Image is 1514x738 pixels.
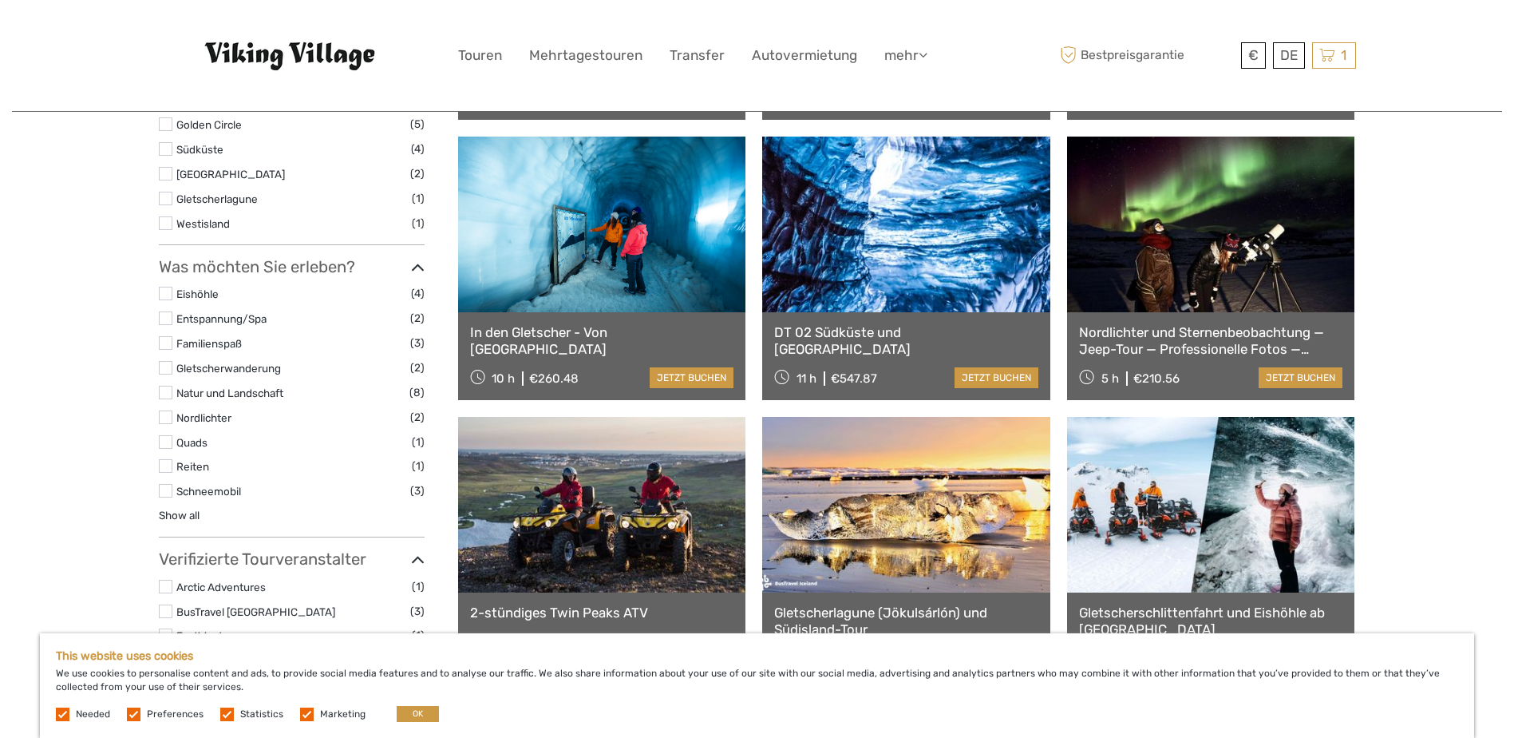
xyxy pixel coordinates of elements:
div: DE [1273,42,1305,69]
span: (4) [411,284,425,303]
a: BusTravel [GEOGRAPHIC_DATA] [176,605,335,618]
a: Gletscherlagune [176,192,258,205]
div: €547.87 [831,371,877,386]
label: Statistics [240,708,283,721]
a: mehr [884,44,927,67]
a: Gletscherschlittenfahrt und Eishöhle ab [GEOGRAPHIC_DATA] [1079,605,1343,637]
a: Nordlichter [176,411,231,424]
div: €210.56 [1133,371,1180,386]
span: (1) [412,626,425,645]
a: Transfer [670,44,725,67]
a: Quads [176,436,208,449]
a: Mehrtagestouren [529,44,642,67]
span: (2) [410,359,425,377]
label: Needed [76,708,110,721]
a: Touren [458,44,502,67]
span: (2) [410,309,425,327]
a: EastWest [176,629,223,642]
a: [GEOGRAPHIC_DATA] [176,168,285,181]
a: Nordlichter und Sternenbeobachtung — Jeep-Tour — Professionelle Fotos — Kostenlose Wiederholung [1079,324,1343,357]
a: Entspannung/Spa [176,312,267,325]
span: (4) [411,140,425,158]
span: (2) [410,408,425,427]
a: Westisland [176,217,230,230]
span: (3) [410,602,425,621]
a: Gletscherwanderung [176,362,281,375]
span: 10 h [492,371,515,386]
h3: Verifizierte Tourveranstalter [159,550,425,569]
h5: This website uses cookies [56,649,1458,663]
a: Golden Circle [176,118,242,131]
img: Viking Village - Hótel Víking [204,41,379,71]
span: (1) [412,214,425,232]
span: (1) [412,433,425,451]
a: 2-stündiges Twin Peaks ATV [470,605,734,621]
div: €260.48 [529,371,579,386]
a: Gletscherlagune (Jökulsárlón) und Südisland-Tour [774,605,1038,637]
span: (1) [412,457,425,475]
a: jetzt buchen [955,367,1038,388]
div: We use cookies to personalise content and ads, to provide social media features and to analyse ou... [40,633,1474,738]
span: (8) [409,383,425,402]
span: (1) [412,189,425,208]
a: Show all [159,509,200,522]
a: In den Gletscher - Von [GEOGRAPHIC_DATA] [470,324,734,357]
span: (3) [410,334,425,352]
a: DT 02 Südküste und [GEOGRAPHIC_DATA] [774,324,1038,357]
span: (5) [410,115,425,133]
a: jetzt buchen [650,367,733,388]
span: (1) [412,577,425,596]
span: 11 h [797,371,816,386]
a: jetzt buchen [1259,367,1342,388]
a: Natur und Landschaft [176,387,283,399]
button: OK [397,706,439,722]
span: (2) [410,165,425,183]
a: Autovermietung [752,44,857,67]
span: € [1248,47,1259,63]
h3: Was möchten Sie erleben? [159,257,425,276]
a: Südküste [176,143,223,156]
a: Eishöhle [176,288,219,300]
a: Familienspaß [176,337,242,350]
span: (3) [410,482,425,500]
label: Marketing [320,708,366,721]
span: 1 [1338,47,1349,63]
a: Arctic Adventures [176,581,266,593]
a: Schneemobil [176,485,241,498]
a: Reiten [176,460,209,473]
label: Preferences [147,708,204,721]
span: Bestpreisgarantie [1057,42,1237,69]
span: 5 h [1101,371,1119,386]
